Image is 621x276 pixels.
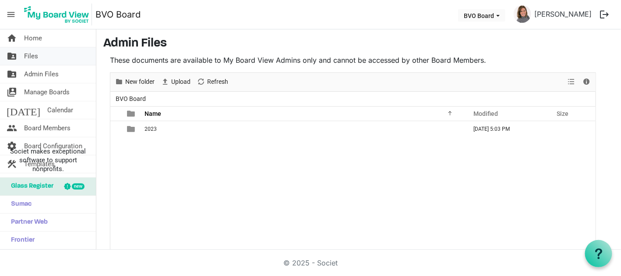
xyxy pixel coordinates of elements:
td: checkbox [110,121,122,137]
div: Upload [158,73,194,91]
span: [DATE] [7,101,40,119]
span: people [7,119,17,137]
td: is template cell column header type [122,121,142,137]
td: 2023 is template cell column header Name [142,121,464,137]
span: Manage Boards [24,83,70,101]
span: Upload [170,76,191,87]
button: BVO Board dropdownbutton [458,9,505,22]
button: New folder [113,76,156,87]
h3: Admin Files [103,36,614,51]
img: MnC5V0f8bXlevx3ztyDwGpUB7uCjngHDRxSkcSC0fSnSlpV2VjP-Il6Yf9OZy13_Vasq3byDuyXCHgM4Kz_e5g_thumb.png [514,5,531,23]
button: Details [581,76,593,87]
button: Refresh [195,76,229,87]
span: folder_shared [7,65,17,83]
button: View dropdownbutton [566,76,576,87]
span: Refresh [206,76,229,87]
span: switch_account [7,83,17,101]
span: Sumac [7,196,32,213]
span: folder_shared [7,47,17,65]
span: New folder [124,76,155,87]
p: These documents are available to My Board View Admins only and cannot be accessed by other Board ... [110,55,596,65]
span: Glass Register [7,178,53,195]
img: My Board View Logo [21,4,92,25]
div: Details [579,73,594,91]
a: [PERSON_NAME] [531,5,596,23]
span: Societ makes exceptional software to support nonprofits. [4,147,92,173]
span: Calendar [47,101,73,119]
div: new [72,183,85,190]
span: Board Members [24,119,71,137]
div: View [565,73,579,91]
a: © 2025 - Societ [283,258,338,267]
td: is template cell column header Size [547,121,596,137]
span: home [7,29,17,47]
span: Size [557,110,568,117]
button: logout [596,5,614,24]
span: Frontier [7,232,35,249]
a: BVO Board [95,6,141,23]
td: August 21, 2023 5:03 PM column header Modified [464,121,547,137]
span: BVO Board [114,93,148,104]
span: Name [145,110,161,117]
span: 2023 [145,126,157,132]
span: Modified [473,110,498,117]
span: menu [3,6,19,23]
span: Board Configuration [24,137,82,155]
span: settings [7,137,17,155]
a: My Board View Logo [21,4,95,25]
span: Home [24,29,42,47]
span: Files [24,47,38,65]
div: New folder [112,73,158,91]
button: Upload [159,76,192,87]
div: Refresh [194,73,231,91]
span: Partner Web [7,214,48,231]
span: Admin Files [24,65,59,83]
